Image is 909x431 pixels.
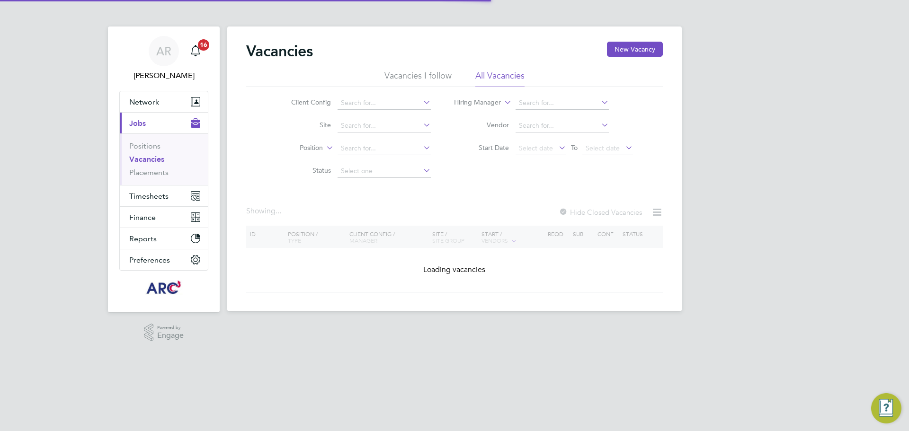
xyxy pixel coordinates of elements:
[120,113,208,133] button: Jobs
[129,119,146,128] span: Jobs
[119,280,208,295] a: Go to home page
[120,249,208,270] button: Preferences
[157,332,184,340] span: Engage
[120,185,208,206] button: Timesheets
[454,121,509,129] label: Vendor
[475,70,525,87] li: All Vacancies
[157,324,184,332] span: Powered by
[276,206,281,216] span: ...
[119,36,208,81] a: AR[PERSON_NAME]
[120,133,208,185] div: Jobs
[120,207,208,228] button: Finance
[276,166,331,175] label: Status
[120,228,208,249] button: Reports
[607,42,663,57] button: New Vacancy
[129,97,159,106] span: Network
[276,121,331,129] label: Site
[384,70,452,87] li: Vacancies I follow
[129,192,169,201] span: Timesheets
[586,144,620,152] span: Select date
[246,206,283,216] div: Showing
[516,97,609,110] input: Search for...
[516,119,609,132] input: Search for...
[144,324,184,342] a: Powered byEngage
[119,70,208,81] span: Abbie Ross
[568,141,580,154] span: To
[454,143,509,152] label: Start Date
[338,119,431,132] input: Search for...
[246,42,313,61] h2: Vacancies
[871,393,901,423] button: Engage Resource Center
[156,45,171,57] span: AR
[120,91,208,112] button: Network
[519,144,553,152] span: Select date
[108,26,220,312] nav: Main navigation
[559,208,642,217] label: Hide Closed Vacancies
[129,213,156,222] span: Finance
[276,98,331,106] label: Client Config
[446,98,501,107] label: Hiring Manager
[129,155,164,164] a: Vacancies
[129,255,170,264] span: Preferences
[129,234,157,243] span: Reports
[129,141,160,150] a: Positions
[186,36,205,66] a: 16
[338,142,431,155] input: Search for...
[145,280,183,295] img: arcgroup-logo-retina.png
[338,97,431,110] input: Search for...
[198,39,209,51] span: 16
[338,165,431,178] input: Select one
[129,168,169,177] a: Placements
[268,143,323,153] label: Position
